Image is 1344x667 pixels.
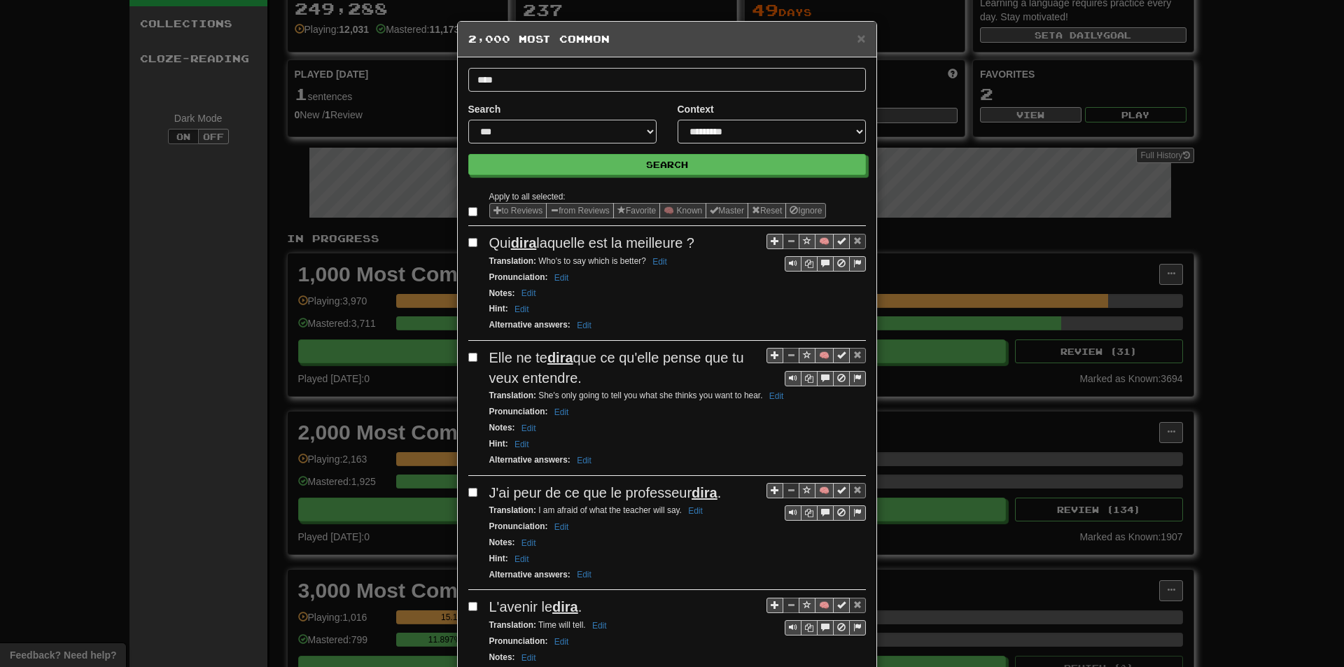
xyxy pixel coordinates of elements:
button: to Reviews [489,203,547,218]
div: Sentence controls [766,483,866,521]
h5: 2,000 Most Common [468,32,866,46]
strong: Translation : [489,256,536,266]
button: Edit [684,503,707,519]
button: Edit [517,535,540,551]
button: Edit [550,270,573,286]
strong: Hint : [489,439,508,449]
button: Edit [588,618,611,633]
strong: Notes : [489,423,515,433]
button: Master [706,203,748,218]
u: dira [552,599,578,615]
div: Sentence controls [785,505,866,521]
span: J'ai peur de ce que le professeur . [489,485,722,500]
button: 🧠 [815,348,834,363]
strong: Pronunciation : [489,272,548,282]
button: Edit [648,254,671,269]
button: Edit [573,318,596,333]
button: Edit [550,519,573,535]
button: 🧠 Known [659,203,706,218]
button: Edit [550,405,573,420]
strong: Hint : [489,304,508,314]
span: × [857,30,865,46]
button: Edit [510,437,533,452]
strong: Translation : [489,505,536,515]
button: Edit [517,286,540,301]
button: Edit [510,302,533,317]
small: Time will tell. [489,620,611,630]
label: Context [678,102,714,116]
span: L'avenir le . [489,599,582,615]
strong: Alternative answers : [489,320,570,330]
div: Sentence controls [766,597,866,636]
button: Favorite [613,203,660,218]
small: She's only going to tell you what she thinks you want to hear. [489,391,788,400]
u: dira [511,235,537,251]
div: Sentence options [489,203,827,218]
div: Sentence controls [766,348,866,386]
strong: Translation : [489,391,536,400]
button: Close [857,31,865,45]
button: Edit [573,567,596,582]
button: Edit [517,650,540,666]
button: Edit [510,552,533,567]
small: I am afraid of what the teacher will say. [489,505,707,515]
button: 🧠 [815,598,834,613]
small: Apply to all selected: [489,192,566,202]
button: from Reviews [546,203,614,218]
button: Search [468,154,866,175]
strong: Pronunciation : [489,521,548,531]
label: Search [468,102,501,116]
strong: Notes : [489,538,515,547]
span: Qui laquelle est la meilleure ? [489,235,695,251]
button: Reset [748,203,786,218]
div: Sentence controls [766,233,866,272]
div: Sentence controls [785,620,866,636]
strong: Hint : [489,554,508,563]
u: dira [547,350,573,365]
strong: Alternative answers : [489,455,570,465]
button: Edit [765,388,788,404]
button: Edit [517,421,540,436]
strong: Alternative answers : [489,570,570,580]
span: Elle ne te que ce qu'elle pense que tu veux entendre. [489,350,744,386]
button: Edit [573,453,596,468]
strong: Translation : [489,620,536,630]
div: Sentence controls [785,256,866,272]
div: Sentence controls [785,371,866,386]
button: Ignore [785,203,826,218]
small: Who's to say which is better? [489,256,671,266]
strong: Notes : [489,288,515,298]
button: Edit [550,634,573,650]
strong: Pronunciation : [489,407,548,416]
strong: Notes : [489,652,515,662]
strong: Pronunciation : [489,636,548,646]
button: 🧠 [815,483,834,498]
button: 🧠 [815,234,834,249]
u: dira [692,485,717,500]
